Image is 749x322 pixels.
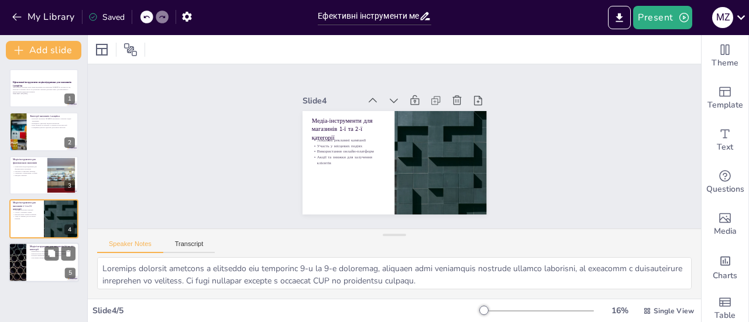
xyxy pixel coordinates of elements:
[61,246,75,260] button: Delete Slide
[633,6,692,29] button: Present
[64,94,75,104] div: 1
[9,8,80,26] button: My Library
[712,7,733,28] div: M Z
[712,6,733,29] button: M Z
[163,240,215,253] button: Transcript
[13,170,44,172] p: Реклама в соціальних мережах
[713,269,737,282] span: Charts
[707,99,743,112] span: Template
[714,309,736,322] span: Table
[717,141,733,154] span: Text
[92,305,482,316] div: Slide 4 / 5
[9,69,78,108] div: 1
[6,41,81,60] button: Add slide
[311,148,385,154] p: Використання онлайн-платформ
[13,93,75,95] p: Generated with [URL]
[88,12,125,23] div: Saved
[30,115,75,118] p: Категорії магазинів Luxoptica
[13,165,44,169] p: Комплексна медіа-підтримка для флагманських магазинів
[9,112,78,151] div: 2
[712,57,738,70] span: Theme
[311,154,385,166] p: Акції та знижки для залучення клієнтів
[30,250,75,252] p: Ефективність медіа-інструментів для обмежених ресурсів
[13,213,40,216] p: Використання онлайн-платформ
[608,6,631,29] button: Export to PowerPoint
[30,254,75,257] p: Контент-маркетинг для залучення аудиторії
[13,158,44,164] p: Медіа-інструменти для флагманських магазинів
[30,124,75,126] p: Різні бюджети на рекламу в залежності від категорії
[311,116,385,142] p: Медіа-інструменти для магазинів 1-ї та 2-ї категорії
[30,117,75,122] p: Категорії магазинів Luxoptica визначають стратегію медіа-підтримки
[30,257,75,259] p: Залучення місцевих спільнот
[44,246,59,260] button: Duplicate Slide
[92,40,111,59] div: Layout
[123,43,138,57] span: Position
[13,86,75,93] p: Презентація розглядає різні медіа-підтримки для магазинів Luxoptica в залежності від категорії та...
[64,224,75,235] div: 4
[9,199,78,238] div: 4
[702,203,748,245] div: Add images, graphics, shapes or video
[654,306,694,316] span: Single View
[13,172,44,174] p: Співпраця з впливовими особами
[97,257,692,289] textarea: Loremips dolorsit ametcons a elitseddo eiu temporinc 9-u la 9-e doloremag, aliquaen admi veniamqu...
[311,143,385,148] p: Участь у місцевих подіях
[97,240,163,253] button: Speaker Notes
[30,126,75,129] p: Специфіка цільової аудиторії для кожної категорії
[13,174,44,176] p: Брендові кампанії
[702,119,748,161] div: Add text boxes
[714,225,737,238] span: Media
[702,245,748,288] div: Add charts and graphs
[303,95,360,106] div: Slide 4
[318,8,418,25] input: Insert title
[30,244,75,251] p: Медіа-інструменти для магазинів 3-ї та 4-ї категорії
[30,122,75,124] p: Важливість адаптації медіа-інструментів
[13,81,71,88] strong: Ефективні інструменти медіа-підтримки для магазинів Luxoptica
[65,268,75,278] div: 5
[706,183,744,196] span: Questions
[13,201,40,211] p: Медіа-інструменти для магазинів 1-ї та 2-ї категорії
[702,77,748,119] div: Add ready made slides
[13,212,40,214] p: Участь у місцевих подіях
[64,137,75,148] div: 2
[702,161,748,203] div: Get real-time input from your audience
[13,216,40,220] p: Акції та знижки для залучення клієнтів
[606,305,634,316] div: 16 %
[13,209,40,212] p: Локальні рекламні кампанії
[30,252,75,255] p: Використання безкоштовних або недорогих каналів
[311,137,385,143] p: Локальні рекламні кампанії
[702,35,748,77] div: Change the overall theme
[9,156,78,195] div: 3
[64,181,75,191] div: 3
[9,243,79,282] div: 5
